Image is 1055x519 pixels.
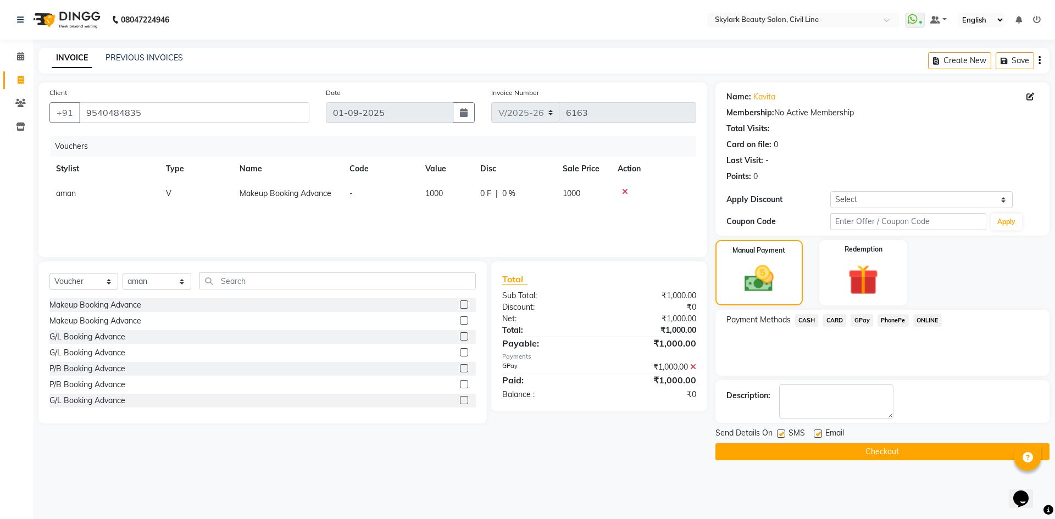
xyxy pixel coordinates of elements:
[494,313,599,325] div: Net:
[502,352,696,361] div: Payments
[715,443,1050,460] button: Checkout
[494,325,599,336] div: Total:
[494,337,599,350] div: Payable:
[28,4,103,35] img: logo
[726,314,791,326] span: Payment Methods
[502,274,527,285] span: Total
[496,188,498,199] span: |
[49,102,80,123] button: +91
[715,427,773,441] span: Send Details On
[726,390,770,401] div: Description:
[494,302,599,313] div: Discount:
[51,136,704,157] div: Vouchers
[56,188,76,198] span: aman
[599,325,704,336] div: ₹1,000.00
[49,157,159,181] th: Stylist
[49,379,125,390] div: P/B Booking Advance
[765,155,769,166] div: -
[425,188,443,198] span: 1000
[49,395,125,406] div: G/L Booking Advance
[49,299,141,311] div: Makeup Booking Advance
[599,290,704,302] div: ₹1,000.00
[726,123,770,135] div: Total Visits:
[996,52,1034,69] button: Save
[599,337,704,350] div: ₹1,000.00
[732,245,785,255] label: Manual Payment
[480,188,491,199] span: 0 F
[599,302,704,313] div: ₹0
[878,314,909,327] span: PhonePe
[774,139,778,150] div: 0
[349,188,353,198] span: -
[49,331,125,343] div: G/L Booking Advance
[494,290,599,302] div: Sub Total:
[105,53,183,63] a: PREVIOUS INVOICES
[726,139,771,150] div: Card on file:
[233,157,343,181] th: Name
[726,155,763,166] div: Last Visit:
[563,188,580,198] span: 1000
[726,171,751,182] div: Points:
[49,88,67,98] label: Client
[825,427,844,441] span: Email
[839,261,888,299] img: _gift.svg
[726,107,774,119] div: Membership:
[726,91,751,103] div: Name:
[599,313,704,325] div: ₹1,000.00
[753,91,775,103] a: Kavita
[830,213,986,230] input: Enter Offer / Coupon Code
[494,373,599,387] div: Paid:
[845,244,882,254] label: Redemption
[52,48,92,68] a: INVOICE
[474,157,556,181] th: Disc
[494,389,599,400] div: Balance :
[851,314,873,327] span: GPay
[795,314,819,327] span: CASH
[49,315,141,327] div: Makeup Booking Advance
[159,181,233,206] td: V
[913,314,942,327] span: ONLINE
[823,314,846,327] span: CARD
[79,102,309,123] input: Search by Name/Mobile/Email/Code
[726,216,830,227] div: Coupon Code
[735,262,783,295] img: _cash.svg
[419,157,474,181] th: Value
[49,347,125,359] div: G/L Booking Advance
[789,427,805,441] span: SMS
[726,107,1039,119] div: No Active Membership
[159,157,233,181] th: Type
[326,88,341,98] label: Date
[240,188,331,198] span: Makeup Booking Advance
[726,194,830,205] div: Apply Discount
[49,363,125,375] div: P/B Booking Advance
[199,272,476,289] input: Search
[928,52,991,69] button: Create New
[753,171,758,182] div: 0
[502,188,515,199] span: 0 %
[121,4,169,35] b: 08047224946
[599,373,704,387] div: ₹1,000.00
[991,214,1022,230] button: Apply
[599,389,704,400] div: ₹0
[599,361,704,373] div: ₹1,000.00
[491,88,539,98] label: Invoice Number
[494,361,599,373] div: GPay
[611,157,696,181] th: Action
[343,157,419,181] th: Code
[556,157,611,181] th: Sale Price
[1009,475,1044,508] iframe: chat widget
